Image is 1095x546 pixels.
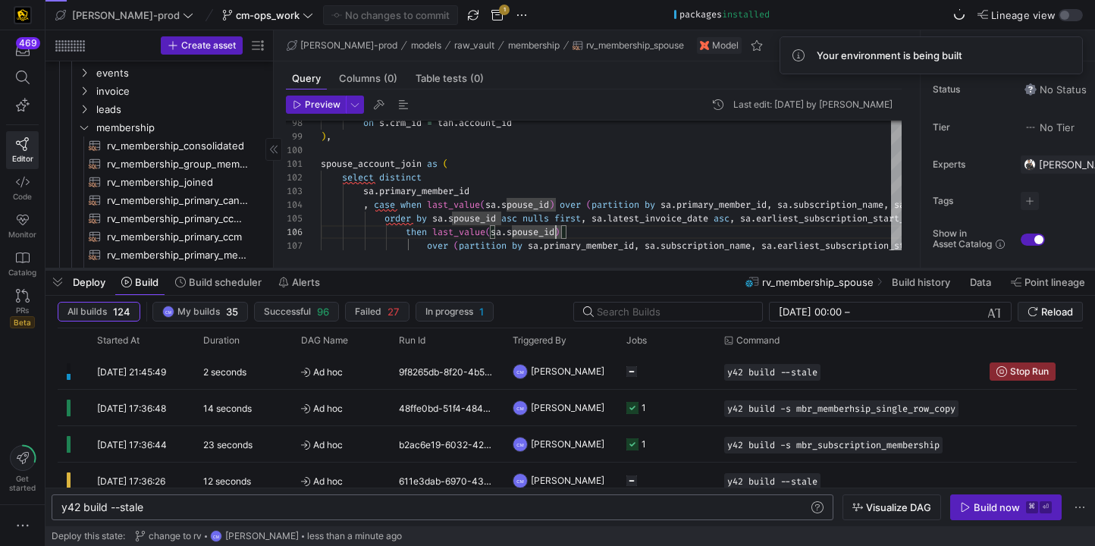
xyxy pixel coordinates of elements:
[416,212,427,224] span: by
[58,302,140,322] button: All builds124
[1041,306,1073,318] span: Reload
[480,199,485,211] span: (
[107,155,249,173] span: rv_membership_group_member​​​​​​​​​​
[933,122,1009,133] span: Tier
[411,40,441,51] span: models
[52,246,267,264] a: rv_membership_primary_membership_version​​​​​​​​​​
[168,269,268,295] button: Build scheduler
[107,210,249,227] span: rv_membership_primary_ccm_version​​​​​​​​​​
[569,36,688,55] button: rv_membership_spouse
[15,8,30,23] img: https://storage.googleapis.com/y42-prod-data-exchange/images/uAsz27BndGEK0hZWDFeOjoxA7jCwgK9jE472...
[1004,269,1092,295] button: Point lineage
[1024,121,1075,133] span: No Tier
[6,131,39,169] a: Editor
[679,9,770,20] div: packages
[13,192,32,201] span: Code
[210,530,222,542] div: CM
[777,199,788,211] span: sa
[387,306,400,318] span: 27
[149,531,202,541] span: change to rv
[671,199,676,211] span: .
[504,36,563,55] button: membership
[853,306,952,318] input: End datetime
[950,494,1062,520] button: Build now⌘⏎
[107,137,249,155] span: rv_membership_consolidated​​​​​​​​​​
[189,276,262,288] span: Build scheduler
[560,199,581,211] span: over
[203,439,253,450] y42-duration: 23 seconds
[1026,501,1038,513] kbd: ⌘
[52,64,267,82] div: Press SPACE to select this row.
[772,240,777,252] span: .
[203,403,252,414] y42-duration: 14 seconds
[52,227,267,246] div: Press SPACE to select this row.
[591,212,602,224] span: sa
[390,463,504,498] div: 611e3dab-6970-4385-916d-b389ff1a268e
[443,212,448,224] span: .
[52,100,267,118] div: Press SPACE to select this row.
[379,171,422,184] span: distinct
[203,335,240,346] span: Duration
[286,130,303,143] div: 99
[226,306,238,318] span: 35
[107,265,249,282] span: rv_membership_primary_membership​​​​​​​​​​
[727,403,955,414] span: y42 build -s mbr_memberhsip_single_row_copy
[254,302,339,322] button: Successful96
[416,74,484,83] span: Table tests
[342,171,374,184] span: select
[714,212,729,224] span: asc
[203,475,251,487] y42-duration: 12 seconds
[61,500,143,513] span: y42 build --stale
[52,209,267,227] div: Press SPACE to select this row.
[286,184,303,198] div: 103
[454,40,494,51] span: raw_vault
[767,199,772,211] span: ,
[345,302,409,322] button: Failed27
[96,119,265,136] span: membership
[970,276,991,288] span: Data
[645,199,655,211] span: by
[751,212,756,224] span: .
[96,101,265,118] span: leads
[645,240,655,252] span: sa
[470,74,484,83] span: (0)
[52,118,267,136] div: Press SPACE to select this row.
[52,136,267,155] a: rv_membership_consolidated​​​​​​​​​​
[131,526,406,546] button: change to rvCM[PERSON_NAME]less than a minute ago
[317,306,329,318] span: 96
[933,196,1009,206] span: Tags
[513,437,528,452] div: CM
[425,306,473,317] span: In progress
[740,212,751,224] span: sa
[642,390,646,425] div: 1
[107,174,249,191] span: rv_membership_joined​​​​​​​​​​
[390,390,504,425] div: 48ffe0bd-51f4-484d-b910-3c22f4d7f125
[384,74,397,83] span: (0)
[305,99,340,110] span: Preview
[531,463,604,498] span: [PERSON_NAME]
[10,316,35,328] span: Beta
[1018,302,1083,322] button: Reload
[1040,501,1052,513] kbd: ⏎
[52,191,267,209] div: Press SPACE to select this row.
[660,199,671,211] span: sa
[416,302,494,322] button: In progress1
[501,212,517,224] span: asc
[722,8,770,20] span: installed
[729,212,735,224] span: ,
[634,240,639,252] span: ,
[107,192,249,209] span: rv_membership_primary_cancellation​​​​​​​​​​
[286,239,303,253] div: 107
[751,240,756,252] span: ,
[892,276,950,288] span: Build history
[443,158,448,170] span: (
[286,212,303,225] div: 105
[727,440,940,450] span: y42 build -s mbr_subscription_membership
[453,240,459,252] span: (
[531,353,604,389] span: [PERSON_NAME]
[286,157,303,171] div: 101
[374,199,395,211] span: case
[9,474,36,492] span: Get started
[817,49,962,61] span: Your environment is being built
[842,494,941,520] button: Visualize DAG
